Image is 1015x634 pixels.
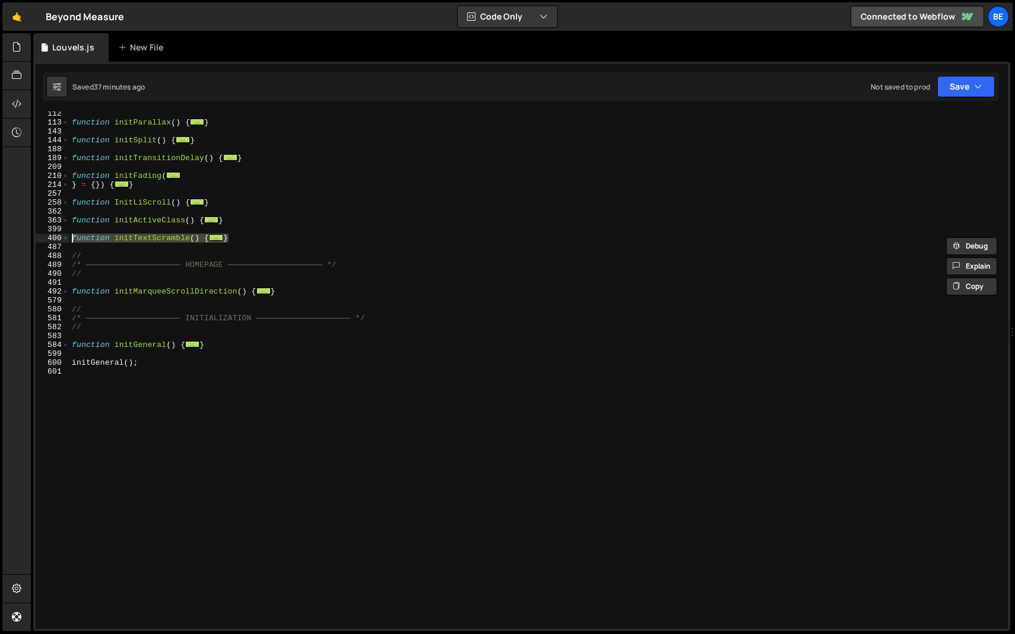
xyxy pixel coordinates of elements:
[458,6,557,27] button: Code Only
[946,237,997,255] button: Debug
[46,9,124,24] div: Beyond Measure
[851,6,984,27] a: Connected to Webflow
[36,127,69,136] div: 143
[36,207,69,216] div: 362
[36,243,69,251] div: 487
[115,181,129,187] span: ...
[72,82,145,92] div: Saved
[223,154,237,161] span: ...
[946,278,997,295] button: Copy
[36,225,69,234] div: 399
[36,216,69,225] div: 363
[36,269,69,278] div: 490
[36,154,69,163] div: 189
[36,305,69,314] div: 580
[36,314,69,323] div: 581
[36,278,69,287] div: 491
[204,216,218,223] span: ...
[36,234,69,243] div: 400
[36,323,69,332] div: 582
[36,332,69,340] div: 583
[36,118,69,127] div: 113
[36,136,69,145] div: 144
[94,82,145,92] div: 37 minutes ago
[209,234,223,241] span: ...
[190,119,204,125] span: ...
[36,163,69,171] div: 209
[946,257,997,275] button: Explain
[36,189,69,198] div: 257
[36,180,69,189] div: 214
[36,358,69,367] div: 600
[36,296,69,305] div: 579
[988,6,1009,27] a: Be
[36,109,69,118] div: 112
[871,82,930,92] div: Not saved to prod
[36,251,69,260] div: 488
[36,287,69,296] div: 492
[36,349,69,358] div: 599
[118,42,168,53] div: New File
[36,145,69,154] div: 188
[36,367,69,376] div: 601
[52,42,94,53] div: Louvels.js
[176,136,190,143] span: ...
[36,171,69,180] div: 210
[36,260,69,269] div: 489
[36,198,69,207] div: 258
[185,341,199,348] span: ...
[190,199,204,205] span: ...
[256,288,271,294] span: ...
[36,340,69,349] div: 584
[166,172,180,179] span: ...
[937,76,995,97] button: Save
[2,2,31,31] a: 🤙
